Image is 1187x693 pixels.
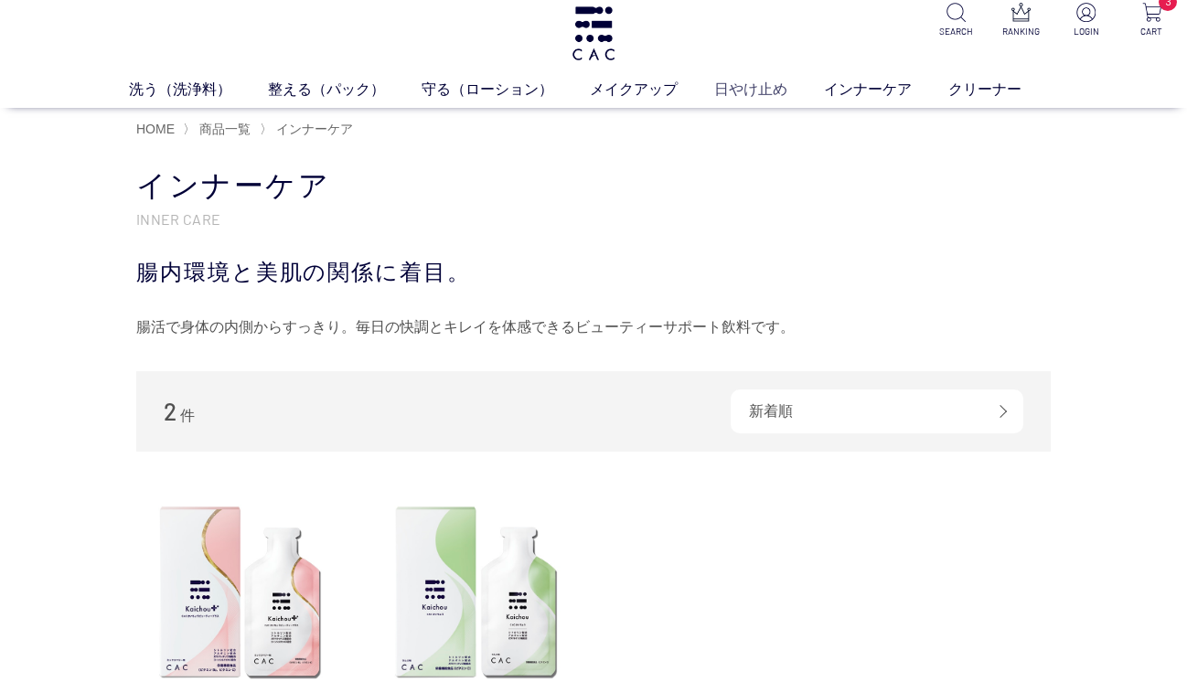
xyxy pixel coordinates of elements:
p: LOGIN [1065,25,1107,38]
a: インナーケア [273,122,353,136]
p: CART [1130,25,1172,38]
a: インナーケア [824,79,948,101]
a: クリーナー [948,79,1058,101]
div: 新着順 [731,389,1023,433]
span: 2 [164,397,176,425]
a: 守る（ローション） [422,79,590,101]
div: 腸内環境と美肌の関係に着目。 [136,256,1051,289]
img: logo [570,6,617,60]
a: RANKING [1000,3,1043,38]
a: 整える（パック） [268,79,422,101]
span: 件 [180,408,195,423]
a: メイクアップ [590,79,714,101]
li: 〉 [183,121,255,138]
p: RANKING [1000,25,1043,38]
a: 商品一覧 [196,122,251,136]
a: LOGIN [1065,3,1107,38]
li: 〉 [260,121,358,138]
a: SEARCH [935,3,977,38]
p: INNER CARE [136,209,1051,229]
span: インナーケア [276,122,353,136]
span: 商品一覧 [199,122,251,136]
div: 腸活で身体の内側からすっきり。毎日の快調とキレイを体感できるビューティーサポート飲料です。 [136,313,1051,342]
a: HOME [136,122,175,136]
h1: インナーケア [136,166,1051,206]
a: 洗う（洗浄料） [129,79,268,101]
p: SEARCH [935,25,977,38]
a: 3 CART [1130,3,1172,38]
a: 日やけ止め [714,79,824,101]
